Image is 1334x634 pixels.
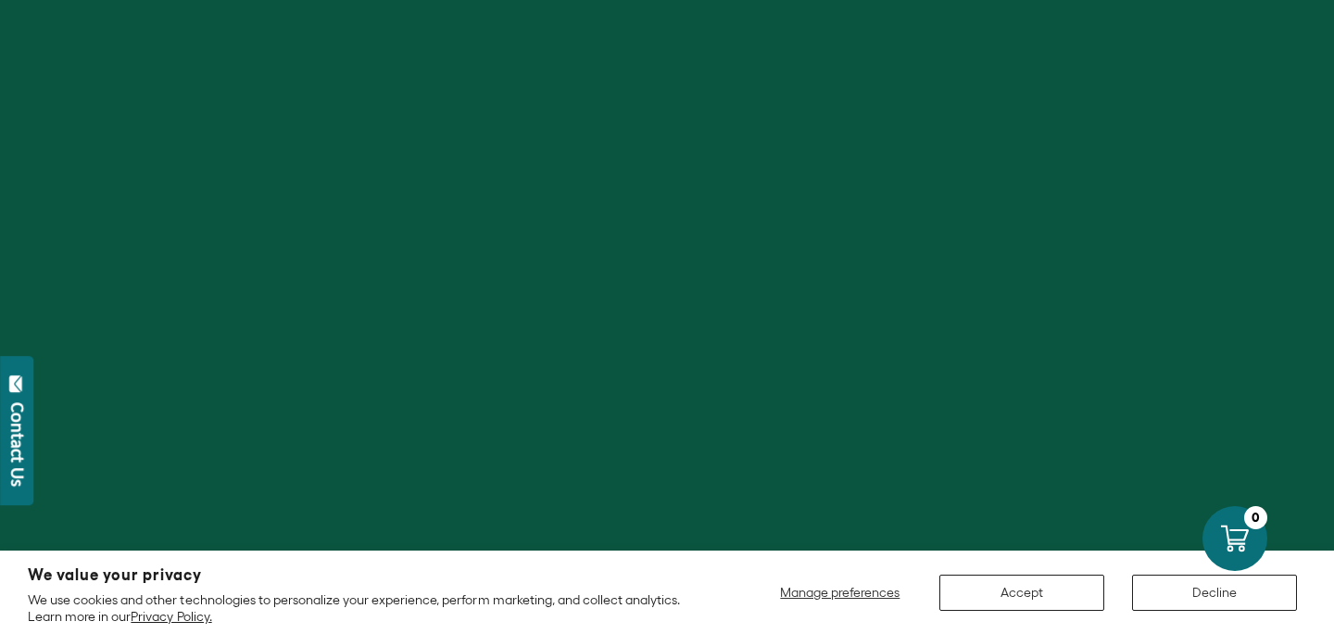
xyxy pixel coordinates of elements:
[1132,575,1297,611] button: Decline
[769,575,912,611] button: Manage preferences
[131,609,211,624] a: Privacy Policy.
[1244,506,1267,529] div: 0
[28,591,705,625] p: We use cookies and other technologies to personalize your experience, perform marketing, and coll...
[780,585,900,600] span: Manage preferences
[28,567,705,583] h2: We value your privacy
[8,402,27,487] div: Contact Us
[939,575,1104,611] button: Accept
